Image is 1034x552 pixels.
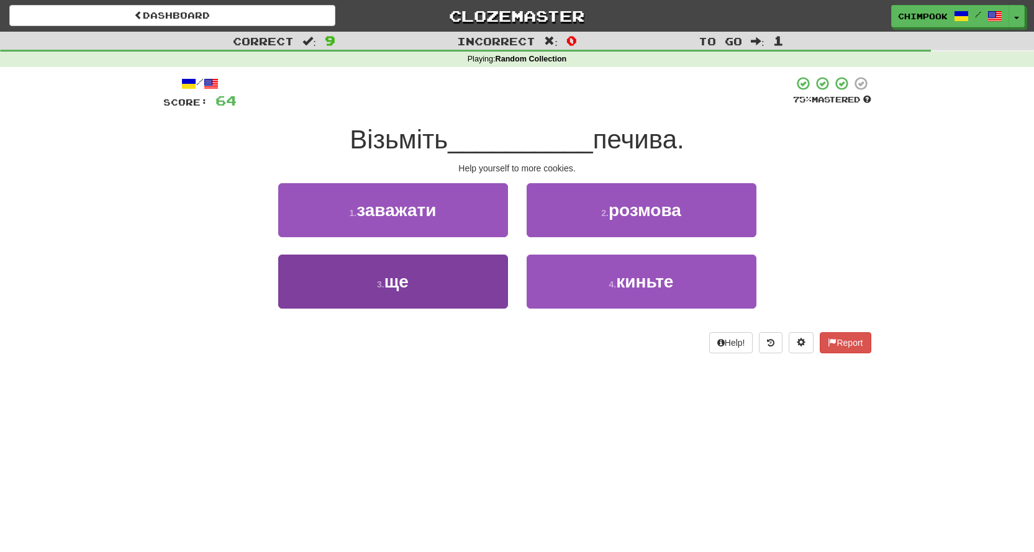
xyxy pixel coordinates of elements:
small: 3 . [377,279,384,289]
div: Help yourself to more cookies. [163,162,871,174]
span: chimpook [898,11,948,22]
span: : [302,36,316,47]
button: 4.киньте [527,255,756,309]
span: розмова [609,201,681,220]
button: 2.розмова [527,183,756,237]
span: ще [384,272,409,291]
button: Help! [709,332,753,353]
button: Report [820,332,871,353]
span: Візьміть [350,125,448,154]
div: Mastered [793,94,871,106]
span: заважати [356,201,436,220]
span: : [544,36,558,47]
a: Dashboard [9,5,335,26]
span: 0 [566,33,577,48]
span: киньте [616,272,673,291]
a: chimpook / [891,5,1009,27]
span: __________ [448,125,593,154]
button: 1.заважати [278,183,508,237]
span: печива. [593,125,684,154]
span: To go [699,35,742,47]
div: / [163,76,237,91]
span: 75 % [793,94,812,104]
span: 64 [215,93,237,108]
button: 3.ще [278,255,508,309]
span: / [975,10,981,19]
button: Round history (alt+y) [759,332,782,353]
span: Correct [233,35,294,47]
span: : [751,36,764,47]
strong: Random Collection [496,55,567,63]
a: Clozemaster [354,5,680,27]
small: 1 . [350,208,357,218]
small: 4 . [609,279,617,289]
span: Score: [163,97,208,107]
small: 2 . [601,208,609,218]
span: 9 [325,33,335,48]
span: Incorrect [457,35,535,47]
span: 1 [773,33,784,48]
